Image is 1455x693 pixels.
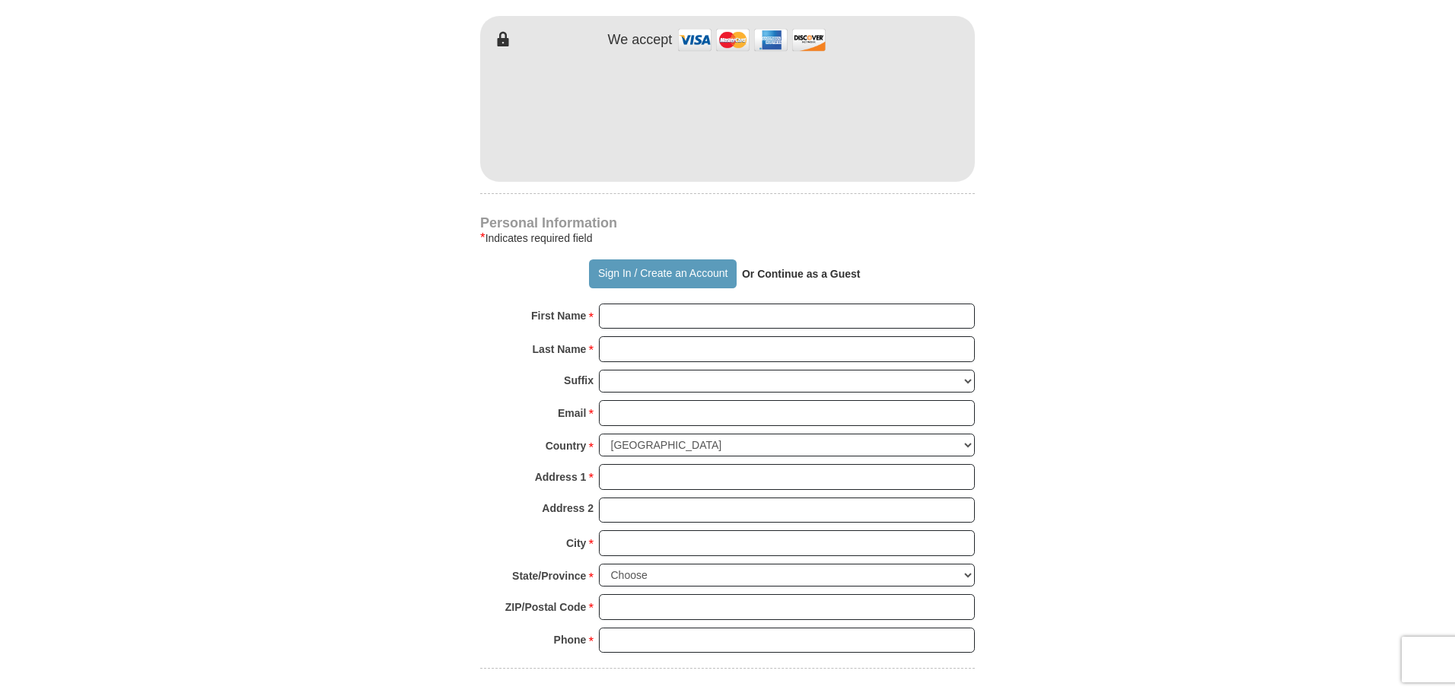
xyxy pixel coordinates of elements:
strong: ZIP/Postal Code [505,596,587,618]
strong: Phone [554,629,587,650]
strong: State/Province [512,565,586,587]
h4: We accept [608,32,673,49]
strong: Or Continue as a Guest [742,268,861,280]
strong: Address 2 [542,497,594,519]
strong: Suffix [564,370,594,391]
button: Sign In / Create an Account [589,259,736,288]
strong: First Name [531,305,586,326]
strong: City [566,532,586,554]
strong: Country [546,435,587,456]
strong: Email [558,402,586,424]
h4: Personal Information [480,217,975,229]
strong: Last Name [533,339,587,360]
strong: Address 1 [535,466,587,488]
img: credit cards accepted [676,24,828,56]
div: Indicates required field [480,229,975,247]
